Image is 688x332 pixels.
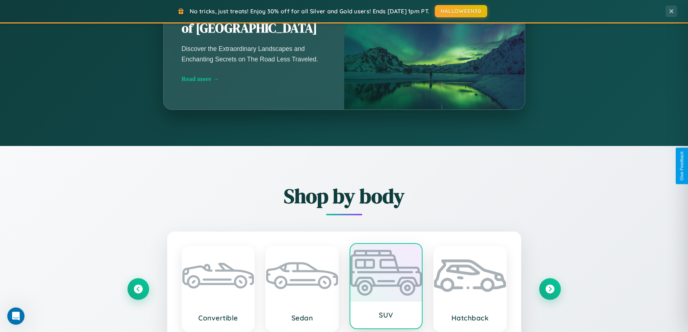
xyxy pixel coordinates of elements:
div: Give Feedback [679,151,684,181]
h2: Shop by body [127,182,561,210]
h3: SUV [358,311,415,319]
h3: Hatchback [441,314,499,322]
div: Read more → [182,75,326,83]
h3: Sedan [273,314,331,322]
p: Discover the Extraordinary Landscapes and Enchanting Secrets on The Road Less Traveled. [182,44,326,64]
h2: Unearthing the Mystique of [GEOGRAPHIC_DATA] [182,4,326,37]
iframe: Intercom live chat [7,307,25,325]
h3: Convertible [190,314,247,322]
span: No tricks, just treats! Enjoy 30% off for all Silver and Gold users! Ends [DATE] 1pm PT. [190,8,429,15]
button: HALLOWEEN30 [435,5,487,17]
